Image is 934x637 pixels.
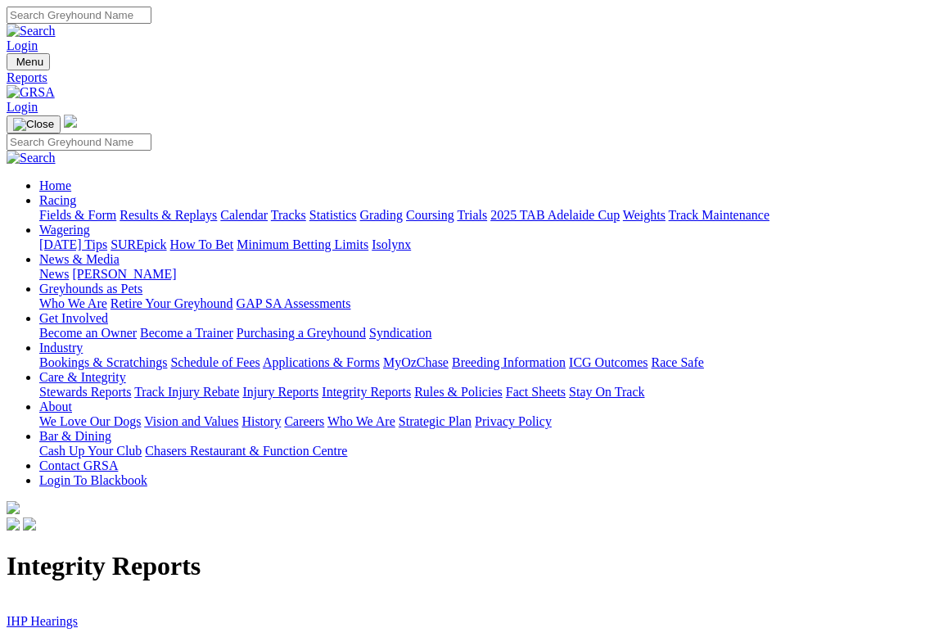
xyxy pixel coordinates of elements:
a: Isolynx [372,237,411,251]
a: Calendar [220,208,268,222]
a: Privacy Policy [475,414,552,428]
input: Search [7,7,151,24]
img: Search [7,24,56,38]
div: Greyhounds as Pets [39,296,927,311]
a: Strategic Plan [399,414,472,428]
div: About [39,414,927,429]
a: Grading [360,208,403,222]
div: Bar & Dining [39,444,927,459]
a: Tracks [271,208,306,222]
a: News & Media [39,252,120,266]
a: Stewards Reports [39,385,131,399]
a: Racing [39,193,76,207]
a: Who We Are [327,414,395,428]
a: History [241,414,281,428]
img: logo-grsa-white.png [64,115,77,128]
a: [PERSON_NAME] [72,267,176,281]
a: We Love Our Dogs [39,414,141,428]
a: Rules & Policies [414,385,503,399]
a: Statistics [309,208,357,222]
a: SUREpick [111,237,166,251]
a: Become an Owner [39,326,137,340]
a: 2025 TAB Adelaide Cup [490,208,620,222]
a: How To Bet [170,237,234,251]
a: Injury Reports [242,385,318,399]
a: Careers [284,414,324,428]
a: ICG Outcomes [569,355,647,369]
a: Track Injury Rebate [134,385,239,399]
input: Search [7,133,151,151]
a: Login To Blackbook [39,473,147,487]
a: Greyhounds as Pets [39,282,142,296]
div: Get Involved [39,326,927,341]
a: Race Safe [651,355,703,369]
span: Menu [16,56,43,68]
a: Syndication [369,326,431,340]
a: Results & Replays [120,208,217,222]
a: Stay On Track [569,385,644,399]
a: Vision and Values [144,414,238,428]
a: Trials [457,208,487,222]
img: logo-grsa-white.png [7,501,20,514]
button: Toggle navigation [7,53,50,70]
img: GRSA [7,85,55,100]
img: twitter.svg [23,517,36,531]
a: Fact Sheets [506,385,566,399]
a: Become a Trainer [140,326,233,340]
a: Retire Your Greyhound [111,296,233,310]
a: Login [7,100,38,114]
a: Purchasing a Greyhound [237,326,366,340]
a: Integrity Reports [322,385,411,399]
a: Schedule of Fees [170,355,259,369]
img: Search [7,151,56,165]
a: Wagering [39,223,90,237]
a: Bar & Dining [39,429,111,443]
a: Industry [39,341,83,355]
a: GAP SA Assessments [237,296,351,310]
a: Chasers Restaurant & Function Centre [145,444,347,458]
img: Close [13,118,54,131]
a: [DATE] Tips [39,237,107,251]
a: Applications & Forms [263,355,380,369]
a: News [39,267,69,281]
a: Coursing [406,208,454,222]
div: Wagering [39,237,927,252]
a: Bookings & Scratchings [39,355,167,369]
img: facebook.svg [7,517,20,531]
div: Care & Integrity [39,385,927,400]
a: Get Involved [39,311,108,325]
div: Racing [39,208,927,223]
a: Reports [7,70,927,85]
a: Fields & Form [39,208,116,222]
a: Contact GRSA [39,459,118,472]
a: Care & Integrity [39,370,126,384]
a: About [39,400,72,413]
a: Weights [623,208,666,222]
a: Breeding Information [452,355,566,369]
div: Industry [39,355,927,370]
a: Minimum Betting Limits [237,237,368,251]
a: Track Maintenance [669,208,769,222]
a: Cash Up Your Club [39,444,142,458]
a: MyOzChase [383,355,449,369]
a: Who We Are [39,296,107,310]
div: News & Media [39,267,927,282]
a: Home [39,178,71,192]
button: Toggle navigation [7,115,61,133]
a: Login [7,38,38,52]
a: IHP Hearings [7,614,78,628]
h1: Integrity Reports [7,551,927,581]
